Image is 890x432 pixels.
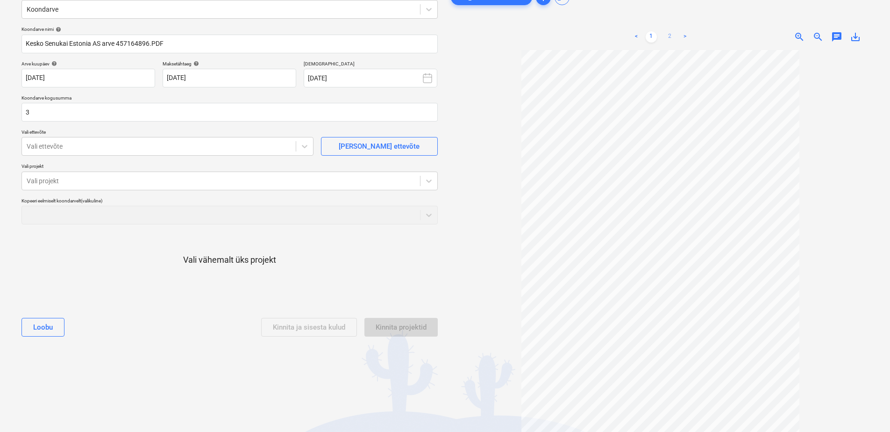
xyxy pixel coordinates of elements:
div: Loobu [33,321,53,333]
button: [DATE] [304,69,437,87]
a: Next page [679,31,691,43]
input: Koondarve kogusumma [21,103,438,122]
div: Maksetähtaeg [163,61,296,67]
span: zoom_in [794,31,805,43]
div: [PERSON_NAME] ettevõte [339,140,420,152]
p: Vali projekt [21,163,438,171]
a: Previous page [631,31,642,43]
span: help [54,27,61,32]
p: Koondarve kogusumma [21,95,438,103]
span: help [192,61,199,66]
button: [PERSON_NAME] ettevõte [321,137,438,156]
input: Tähtaega pole määratud [163,69,296,87]
span: chat [831,31,842,43]
a: Page 1 is your current page [646,31,657,43]
p: Vali vähemalt üks projekt [183,254,276,266]
p: [DEMOGRAPHIC_DATA] [304,61,437,69]
span: help [50,61,57,66]
iframe: Chat Widget [843,387,890,432]
div: Arve kuupäev [21,61,155,67]
p: Vali ettevõte [21,129,313,137]
input: Arve kuupäeva pole määratud. [21,69,155,87]
div: Kopeeri eelmiselt koondarvelt (valikuline) [21,198,438,204]
span: zoom_out [812,31,824,43]
a: Page 2 [664,31,676,43]
button: Loobu [21,318,64,337]
input: Koondarve nimi [21,35,438,53]
div: Koondarve nimi [21,26,438,32]
span: save_alt [850,31,861,43]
